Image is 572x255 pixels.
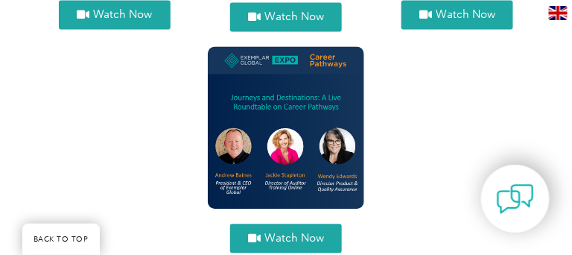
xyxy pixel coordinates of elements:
a: BACK TO TOP [22,224,100,255]
img: en [549,6,568,20]
img: contact-chat.png [497,180,534,218]
a: Watch Now [230,2,342,31]
span: Watch Now [264,11,324,22]
a: Watch Now [230,224,342,253]
span: Watch Now [93,9,153,20]
span: Watch Now [436,9,495,20]
span: Watch Now [264,233,324,244]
